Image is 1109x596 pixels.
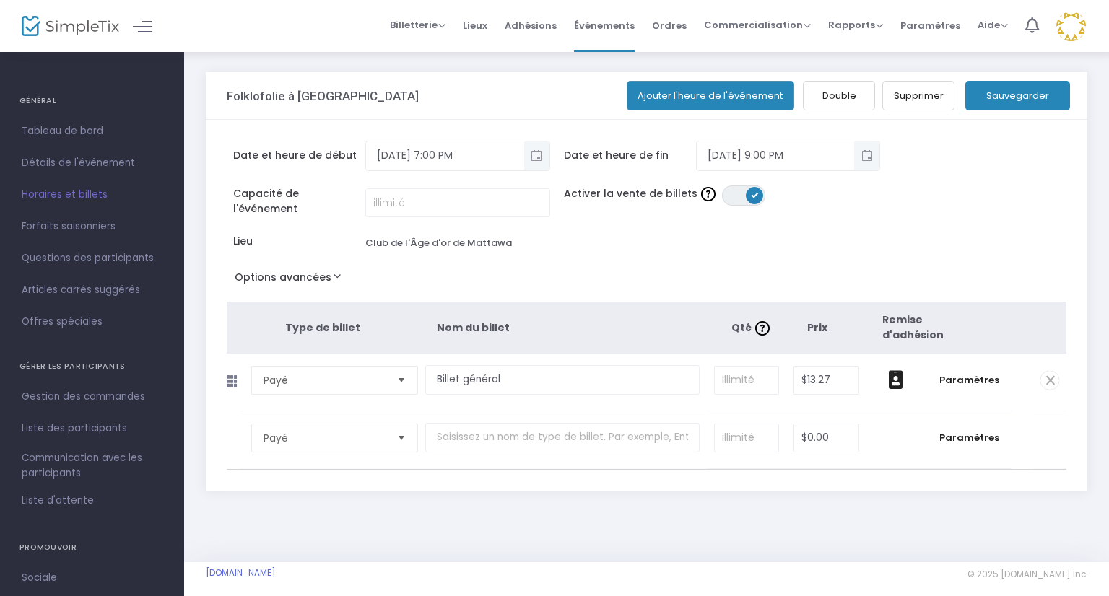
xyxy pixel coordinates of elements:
[391,367,412,394] button: Sélectionner
[206,567,276,579] a: [DOMAIN_NAME]
[22,571,57,584] font: Sociale
[854,141,879,170] button: Basculer la fenêtre contextuelle
[425,365,700,395] input: Saisissez un nom de type de billet. Par exemple, Entrée générale
[233,186,299,216] font: Capacité de l'événement
[967,569,1087,580] font: © 2025 [DOMAIN_NAME] Inc.
[365,236,512,250] font: Club de l'Âge d'or de Mattawa
[638,89,783,102] font: Ajouter l'heure de l'événement
[22,390,145,403] font: Gestion des commandes
[233,234,253,248] font: Lieu
[794,367,858,394] input: Prix
[22,124,103,138] font: Tableau de bord
[803,81,875,110] button: Double
[939,373,999,387] font: Paramètres
[264,373,288,387] font: Payé
[366,144,524,167] input: Sélectionnez la date et l'heure
[574,18,635,32] font: Événements
[939,431,999,444] font: Paramètres
[564,148,669,162] font: Date et heure de fin
[894,89,944,102] font: Supprimer
[19,95,56,105] font: GÉNÉRAL
[701,187,716,201] img: point d'interrogation
[366,189,549,216] input: illimité
[227,266,355,292] button: Options avancées
[882,81,954,110] button: Supprimer
[233,148,357,162] font: Date et heure de début
[978,18,1000,32] font: Aide
[227,89,419,103] font: Folklofolie à [GEOGRAPHIC_DATA]
[22,315,103,328] font: Offres spéciales
[986,89,1049,102] font: Sauvegarder
[715,367,778,394] input: illimité
[627,81,795,110] button: Ajouter l'heure de l'événement
[505,18,557,32] font: Adhésions
[22,251,154,265] font: Questions des participants
[22,494,94,508] font: Liste d'attente
[652,18,687,32] font: Ordres
[235,270,331,284] font: Options avancées
[828,18,875,32] font: Rapports
[731,320,752,335] font: Qté
[22,421,127,435] font: Liste des participants
[425,423,700,452] input: Saisissez un nom de type de billet. Par exemple, Entrée générale
[391,424,412,452] button: Sélectionner
[715,424,778,452] input: illimité
[22,188,108,201] font: Horaires et billets
[22,452,142,481] font: Communication avec les participants
[704,18,803,32] font: Commercialisation
[19,541,77,552] font: PROMOUVOIR
[437,320,510,335] font: Nom du billet
[965,81,1070,110] button: Sauvegarder
[564,186,697,201] font: Activer la vente de billets
[807,320,827,335] font: Prix
[463,18,487,32] font: Lieux
[697,144,855,167] input: Sélectionnez la date et l'heure
[794,424,858,452] input: Prix
[900,18,960,32] font: Paramètres
[22,219,116,233] font: Forfaits saisonniers
[822,89,856,102] font: Double
[264,431,288,445] font: Payé
[22,156,135,170] font: Détails de l'événement
[19,360,126,371] font: GÉRER LES PARTICIPANTS
[755,321,770,336] img: point d'interrogation
[524,141,549,170] button: Basculer la fenêtre contextuelle
[285,320,360,335] font: Type de billet
[390,18,438,32] font: Billetterie
[22,283,140,297] font: Articles carrés suggérés
[882,312,944,342] font: Remise d'adhésion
